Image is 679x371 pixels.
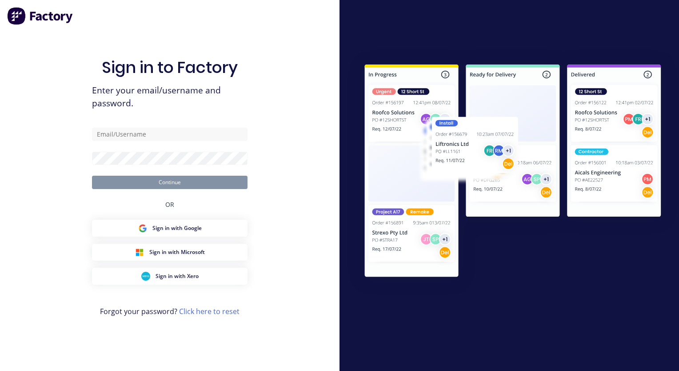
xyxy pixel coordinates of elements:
[7,7,74,25] img: Factory
[141,272,150,281] img: Xero Sign in
[92,244,248,261] button: Microsoft Sign inSign in with Microsoft
[102,58,238,77] h1: Sign in to Factory
[92,176,248,189] button: Continue
[92,84,248,110] span: Enter your email/username and password.
[100,306,240,317] span: Forgot your password?
[156,272,199,280] span: Sign in with Xero
[179,306,240,316] a: Click here to reset
[92,268,248,285] button: Xero Sign inSign in with Xero
[135,248,144,257] img: Microsoft Sign in
[92,128,248,141] input: Email/Username
[152,224,202,232] span: Sign in with Google
[347,48,679,296] img: Sign in
[165,189,174,220] div: OR
[138,224,147,233] img: Google Sign in
[149,248,205,256] span: Sign in with Microsoft
[92,220,248,237] button: Google Sign inSign in with Google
